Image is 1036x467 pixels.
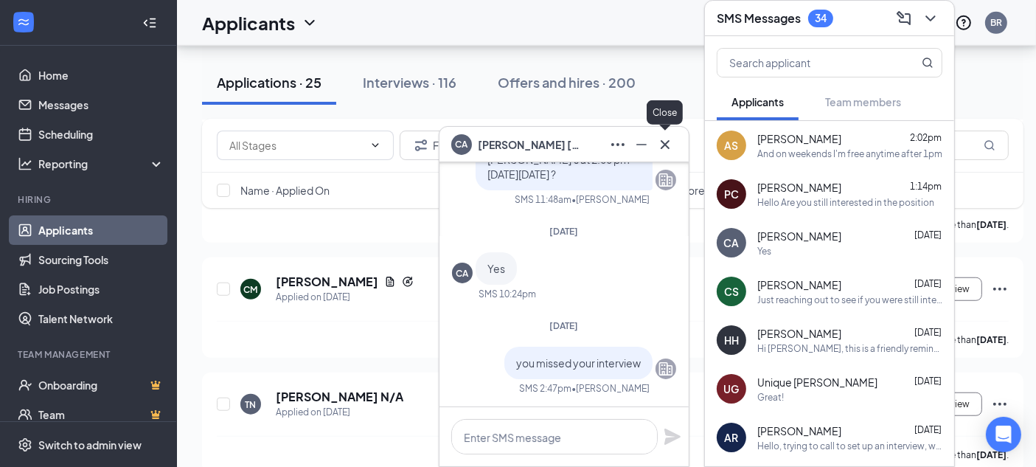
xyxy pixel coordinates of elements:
span: Unique [PERSON_NAME] [757,375,877,390]
button: Ellipses [606,133,630,156]
div: HH [724,333,739,347]
svg: Cross [656,136,674,153]
input: Search applicant [717,49,892,77]
svg: Ellipses [609,136,627,153]
a: OnboardingCrown [38,370,164,400]
div: Applied on [DATE] [276,405,403,420]
span: [PERSON_NAME] [757,277,841,292]
span: Name · Applied On [240,183,330,198]
svg: Filter [412,136,430,154]
span: [DATE] [914,376,942,387]
span: you missed your interview [516,356,641,370]
span: [PERSON_NAME] [757,180,841,195]
span: [PERSON_NAME] [757,326,841,341]
svg: MagnifyingGlass [984,139,995,151]
div: Just reaching out to see if you were still interested in the job with [PERSON_NAME]’ Donuts. [757,294,942,306]
a: Scheduling [38,120,164,149]
div: SMS 2:47pm [519,382,571,395]
a: Messages [38,90,164,120]
svg: Analysis [18,156,32,171]
span: 2:02pm [910,132,942,143]
div: Applied on [DATE] [276,290,414,305]
div: Hiring [18,193,161,206]
span: Yes [487,262,505,275]
svg: Minimize [633,136,650,153]
button: Minimize [630,133,653,156]
span: • [PERSON_NAME] [571,382,650,395]
a: Job Postings [38,274,164,304]
div: AS [725,138,739,153]
svg: ChevronDown [922,10,939,27]
svg: Collapse [142,15,157,30]
div: Great! [757,391,784,404]
div: TN [246,398,257,411]
button: ChevronDown [919,7,942,30]
div: BR [990,16,1002,29]
svg: Ellipses [991,280,1009,298]
input: All Stages [229,137,364,153]
div: Reporting [38,156,165,171]
span: [DATE] [550,320,579,331]
div: CS [724,284,739,299]
svg: Ellipses [991,395,1009,413]
b: [DATE] [976,449,1007,460]
div: CM [244,283,258,296]
span: [DATE] [914,327,942,338]
div: Interviews · 116 [363,73,456,91]
a: Home [38,60,164,90]
svg: Plane [664,428,681,446]
span: [PERSON_NAME] [757,229,841,243]
button: Cross [653,133,677,156]
div: And on weekends I'm free anytime after 1pm [757,148,942,160]
h3: SMS Messages [717,10,801,27]
div: SMS 11:48am [515,193,571,206]
h5: [PERSON_NAME] N/A [276,389,403,405]
button: ComposeMessage [892,7,916,30]
span: [DATE] [914,229,942,241]
div: CA [724,235,740,250]
a: TeamCrown [38,400,164,429]
h1: Applicants [202,10,295,35]
svg: ChevronDown [369,139,381,151]
span: Applicants [731,95,784,108]
div: Open Intercom Messenger [986,417,1021,452]
div: Hi [PERSON_NAME], this is a friendly reminder. Your meeting with NGP Management for Crew Member a... [757,342,942,355]
div: Yes [757,245,771,257]
div: Switch to admin view [38,437,142,452]
div: AR [725,430,739,445]
div: SMS 10:24pm [479,288,536,300]
div: PC [724,187,739,201]
div: Hello Are you still interested in the position [757,196,934,209]
div: Applications · 25 [217,73,321,91]
span: 1:14pm [910,181,942,192]
span: [PERSON_NAME] [757,131,841,146]
div: Close [647,100,683,125]
a: Applicants [38,215,164,245]
span: [DATE] [914,424,942,435]
svg: Reapply [402,276,414,288]
svg: WorkstreamLogo [16,15,31,30]
svg: MagnifyingGlass [922,57,934,69]
svg: Settings [18,437,32,452]
div: UG [724,381,740,396]
svg: ComposeMessage [895,10,913,27]
div: CA [456,267,469,280]
b: [DATE] [976,219,1007,230]
svg: QuestionInfo [955,14,973,32]
div: Team Management [18,348,161,361]
span: • [PERSON_NAME] [571,193,650,206]
span: [PERSON_NAME] [757,423,841,438]
span: [DATE] [550,226,579,237]
span: Team members [825,95,901,108]
span: [DATE] [914,278,942,289]
svg: Company [657,360,675,378]
div: Hello, trying to call to set up an interview, what day and time works best for you? [757,440,942,452]
a: Sourcing Tools [38,245,164,274]
b: [DATE] [976,334,1007,345]
button: Filter Filters [400,131,475,160]
svg: Company [657,171,675,189]
div: 34 [815,12,827,24]
div: Offers and hires · 200 [498,73,636,91]
span: Score [675,183,705,198]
